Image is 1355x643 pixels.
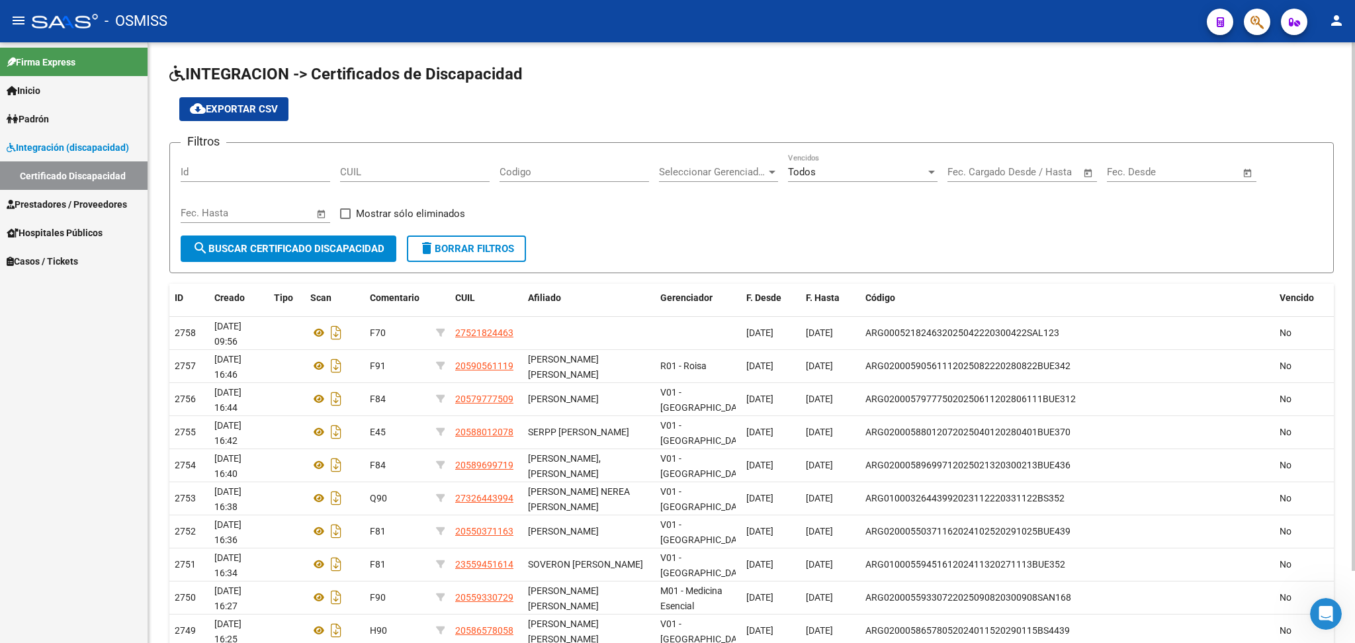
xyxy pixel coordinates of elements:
[193,243,384,255] span: Buscar Certificado Discapacidad
[214,420,241,446] span: [DATE] 16:42
[190,103,278,115] span: Exportar CSV
[865,592,1071,603] span: ARG02000559330722025090820300908SAN168
[328,355,345,376] i: Descargar documento
[806,592,833,603] span: [DATE]
[328,388,345,409] i: Descargar documento
[806,460,833,470] span: [DATE]
[370,460,386,470] span: F84
[455,625,513,636] span: 20586578058
[528,354,599,380] span: [PERSON_NAME] [PERSON_NAME]
[865,460,1071,470] span: ARG02000589699712025021320300213BUE436
[214,453,241,479] span: [DATE] 16:40
[7,112,49,126] span: Padrón
[659,166,766,178] span: Seleccionar Gerenciador
[660,585,722,611] span: M01 - Medicina Esencial
[1280,427,1291,437] span: No
[806,559,833,570] span: [DATE]
[181,236,396,262] button: Buscar Certificado Discapacidad
[528,394,599,404] span: [PERSON_NAME]
[455,559,513,570] span: 23559451614
[7,140,129,155] span: Integración (discapacidad)
[865,361,1071,371] span: ARG02000590561112025082220280822BUE342
[455,493,513,503] span: 27326443994
[214,552,241,578] span: [DATE] 16:34
[746,625,773,636] span: [DATE]
[1280,625,1291,636] span: No
[746,592,773,603] span: [DATE]
[528,427,629,437] span: SERPP [PERSON_NAME]
[1280,493,1291,503] span: No
[455,394,513,404] span: 20579777509
[746,460,773,470] span: [DATE]
[214,321,241,347] span: [DATE] 09:56
[370,427,386,437] span: E45
[175,327,196,338] span: 2758
[209,284,269,312] datatable-header-cell: Creado
[370,493,387,503] span: Q90
[328,322,345,343] i: Descargar documento
[310,292,331,303] span: Scan
[865,526,1071,536] span: ARG02000550371162024102520291025BUE439
[175,526,196,536] span: 2752
[370,526,386,536] span: F81
[1280,592,1291,603] span: No
[746,394,773,404] span: [DATE]
[7,197,127,212] span: Prestadores / Proveedores
[7,226,103,240] span: Hospitales Públicos
[660,552,750,578] span: V01 - [GEOGRAPHIC_DATA]
[801,284,860,312] datatable-header-cell: F. Hasta
[181,132,226,151] h3: Filtros
[865,493,1065,503] span: ARG01000326443992023112220331122BS352
[246,207,310,219] input: Fecha fin
[455,427,513,437] span: 20588012078
[356,206,465,222] span: Mostrar sólo eliminados
[1280,559,1291,570] span: No
[660,519,750,545] span: V01 - [GEOGRAPHIC_DATA]
[455,526,513,536] span: 20550371163
[660,361,707,371] span: R01 - Roisa
[7,83,40,98] span: Inicio
[365,284,431,312] datatable-header-cell: Comentario
[175,460,196,470] span: 2754
[1280,394,1291,404] span: No
[175,592,196,603] span: 2750
[175,427,196,437] span: 2755
[455,361,513,371] span: 20590561119
[370,625,387,636] span: H90
[175,493,196,503] span: 2753
[328,488,345,509] i: Descargar documento
[1274,284,1334,312] datatable-header-cell: Vencido
[806,394,833,404] span: [DATE]
[655,284,741,312] datatable-header-cell: Gerenciador
[947,166,1001,178] input: Fecha inicio
[1013,166,1077,178] input: Fecha fin
[370,327,386,338] span: F70
[746,559,773,570] span: [DATE]
[660,486,750,512] span: V01 - [GEOGRAPHIC_DATA]
[788,166,816,178] span: Todos
[455,327,513,338] span: 27521824463
[175,625,196,636] span: 2749
[305,284,365,312] datatable-header-cell: Scan
[806,361,833,371] span: [DATE]
[328,454,345,476] i: Descargar documento
[660,292,713,303] span: Gerenciador
[1280,292,1314,303] span: Vencido
[806,427,833,437] span: [DATE]
[328,620,345,641] i: Descargar documento
[11,13,26,28] mat-icon: menu
[865,394,1076,404] span: ARG020005797775020250611202806111BUE312
[528,559,643,570] span: SOVERON [PERSON_NAME]
[214,486,241,512] span: [DATE] 16:38
[214,519,241,545] span: [DATE] 16:36
[214,387,241,413] span: [DATE] 16:44
[105,7,167,36] span: - OSMISS
[746,493,773,503] span: [DATE]
[865,559,1065,570] span: ARG0100055945161202411320271113BUE352
[179,97,288,121] button: Exportar CSV
[746,526,773,536] span: [DATE]
[370,361,386,371] span: F91
[528,292,561,303] span: Afiliado
[169,284,209,312] datatable-header-cell: ID
[328,521,345,542] i: Descargar documento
